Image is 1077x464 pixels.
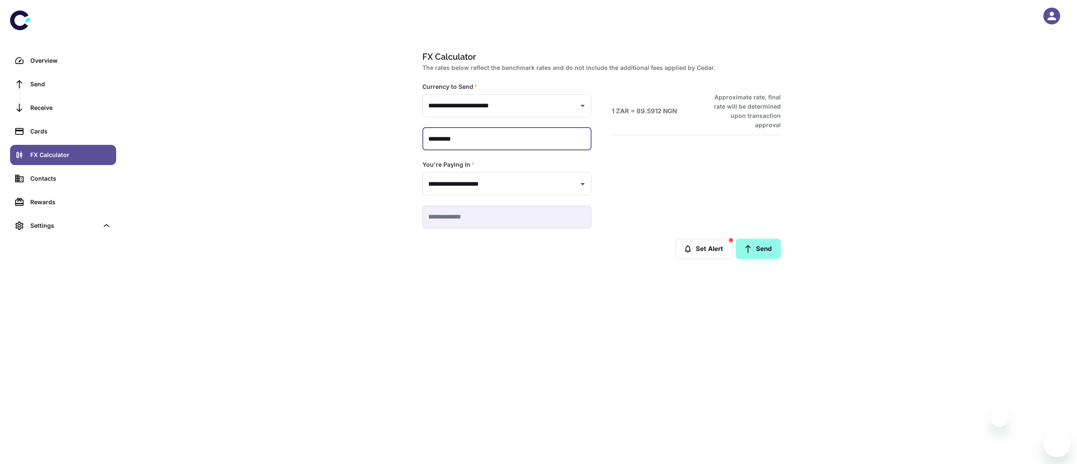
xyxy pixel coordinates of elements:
[1043,430,1070,457] iframe: Button to launch messaging window
[30,127,111,136] div: Cards
[30,103,111,112] div: Receive
[30,174,111,183] div: Contacts
[30,150,111,160] div: FX Calculator
[577,100,589,112] button: Open
[10,51,116,71] a: Overview
[10,192,116,212] a: Rewards
[676,239,732,259] button: Set Alert
[705,93,781,130] h6: Approximate rate, final rate will be determined upon transaction approval
[30,80,111,89] div: Send
[736,239,781,259] a: Send
[10,121,116,141] a: Cards
[10,74,116,94] a: Send
[30,56,111,65] div: Overview
[10,216,116,236] div: Settings
[10,98,116,118] a: Receive
[10,145,116,165] a: FX Calculator
[10,168,116,189] a: Contacts
[30,197,111,207] div: Rewards
[991,410,1008,427] iframe: Close message
[422,83,477,91] label: Currency to Send
[422,51,777,63] h1: FX Calculator
[577,178,589,190] button: Open
[422,160,475,169] label: You're Paying In
[612,107,677,116] h6: 1 ZAR = 89.5912 NGN
[30,221,98,230] div: Settings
